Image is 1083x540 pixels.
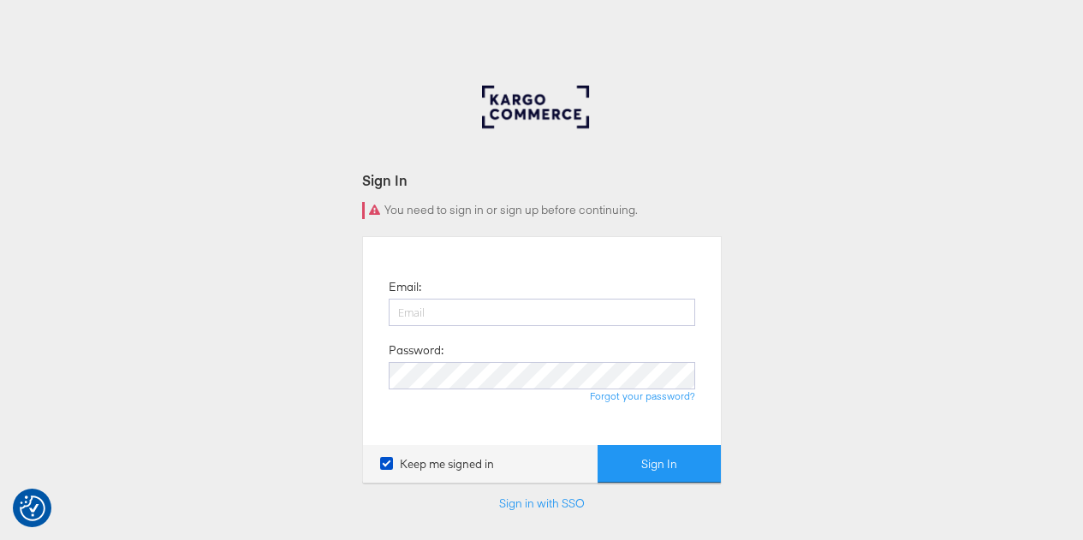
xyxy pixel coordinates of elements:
a: Forgot your password? [590,389,695,402]
button: Consent Preferences [20,495,45,521]
label: Keep me signed in [380,456,494,472]
button: Sign In [598,445,721,484]
img: Revisit consent button [20,495,45,521]
div: You need to sign in or sign up before continuing. [362,202,722,219]
input: Email [389,299,695,326]
div: Sign In [362,170,722,190]
a: Sign in with SSO [499,495,585,511]
label: Email: [389,279,421,295]
label: Password: [389,342,443,359]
